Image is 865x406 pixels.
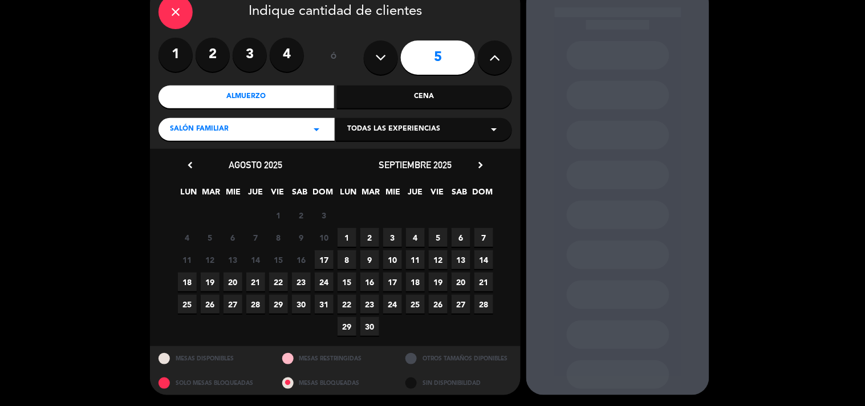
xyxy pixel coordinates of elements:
span: VIE [428,185,447,204]
i: chevron_right [474,159,486,171]
span: 24 [383,295,402,314]
span: 5 [201,228,220,247]
span: 22 [338,295,356,314]
span: 11 [178,250,197,269]
span: 18 [178,273,197,291]
span: 30 [360,317,379,336]
i: chevron_left [184,159,196,171]
span: 1 [338,228,356,247]
div: MESAS DISPONIBLES [150,346,274,371]
span: 10 [383,250,402,269]
span: 21 [246,273,265,291]
div: SIN DISPONIBILIDAD [397,371,521,395]
div: MESAS BLOQUEADAS [274,371,397,395]
span: 23 [360,295,379,314]
span: 18 [406,273,425,291]
span: 31 [315,295,334,314]
span: 20 [452,273,470,291]
span: 17 [383,273,402,291]
span: 9 [292,228,311,247]
span: 8 [269,228,288,247]
span: 26 [429,295,448,314]
span: 14 [474,250,493,269]
div: ó [315,38,352,78]
span: MIE [224,185,243,204]
span: 27 [224,295,242,314]
span: 30 [292,295,311,314]
label: 2 [196,38,230,72]
span: 17 [315,250,334,269]
span: 1 [269,206,288,225]
span: 3 [383,228,402,247]
span: 11 [406,250,425,269]
div: MESAS RESTRINGIDAS [274,346,397,371]
span: 20 [224,273,242,291]
span: agosto 2025 [229,159,282,170]
span: 2 [360,228,379,247]
span: 7 [246,228,265,247]
span: 7 [474,228,493,247]
span: DOM [473,185,492,204]
span: 19 [429,273,448,291]
span: Todas las experiencias [347,124,440,135]
span: 19 [201,273,220,291]
span: 28 [474,295,493,314]
span: LUN [339,185,358,204]
span: MIE [384,185,403,204]
span: MAR [362,185,380,204]
span: 14 [246,250,265,269]
span: DOM [313,185,332,204]
span: 28 [246,295,265,314]
span: 13 [452,250,470,269]
span: 6 [452,228,470,247]
span: 15 [338,273,356,291]
div: Cena [337,86,513,108]
label: 1 [159,38,193,72]
span: 29 [269,295,288,314]
span: 9 [360,250,379,269]
span: 25 [406,295,425,314]
div: Almuerzo [159,86,334,108]
span: Salón Familiar [170,124,229,135]
label: 3 [233,38,267,72]
span: MAR [202,185,221,204]
i: arrow_drop_down [310,123,323,136]
span: 2 [292,206,311,225]
span: 22 [269,273,288,291]
i: arrow_drop_down [487,123,501,136]
label: 4 [270,38,304,72]
span: LUN [180,185,198,204]
span: JUE [246,185,265,204]
span: 6 [224,228,242,247]
span: 15 [269,250,288,269]
span: SAB [450,185,469,204]
span: 12 [201,250,220,269]
span: 5 [429,228,448,247]
span: 4 [178,228,197,247]
span: 27 [452,295,470,314]
span: 21 [474,273,493,291]
span: 24 [315,273,334,291]
span: SAB [291,185,310,204]
i: close [169,5,182,19]
span: 13 [224,250,242,269]
span: 4 [406,228,425,247]
span: 29 [338,317,356,336]
div: SOLO MESAS BLOQUEADAS [150,371,274,395]
span: 3 [315,206,334,225]
span: 10 [315,228,334,247]
span: 26 [201,295,220,314]
span: 25 [178,295,197,314]
span: VIE [269,185,287,204]
span: septiembre 2025 [379,159,452,170]
div: OTROS TAMAÑOS DIPONIBLES [397,346,521,371]
span: 16 [360,273,379,291]
span: JUE [406,185,425,204]
span: 23 [292,273,311,291]
span: 8 [338,250,356,269]
span: 16 [292,250,311,269]
span: 12 [429,250,448,269]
